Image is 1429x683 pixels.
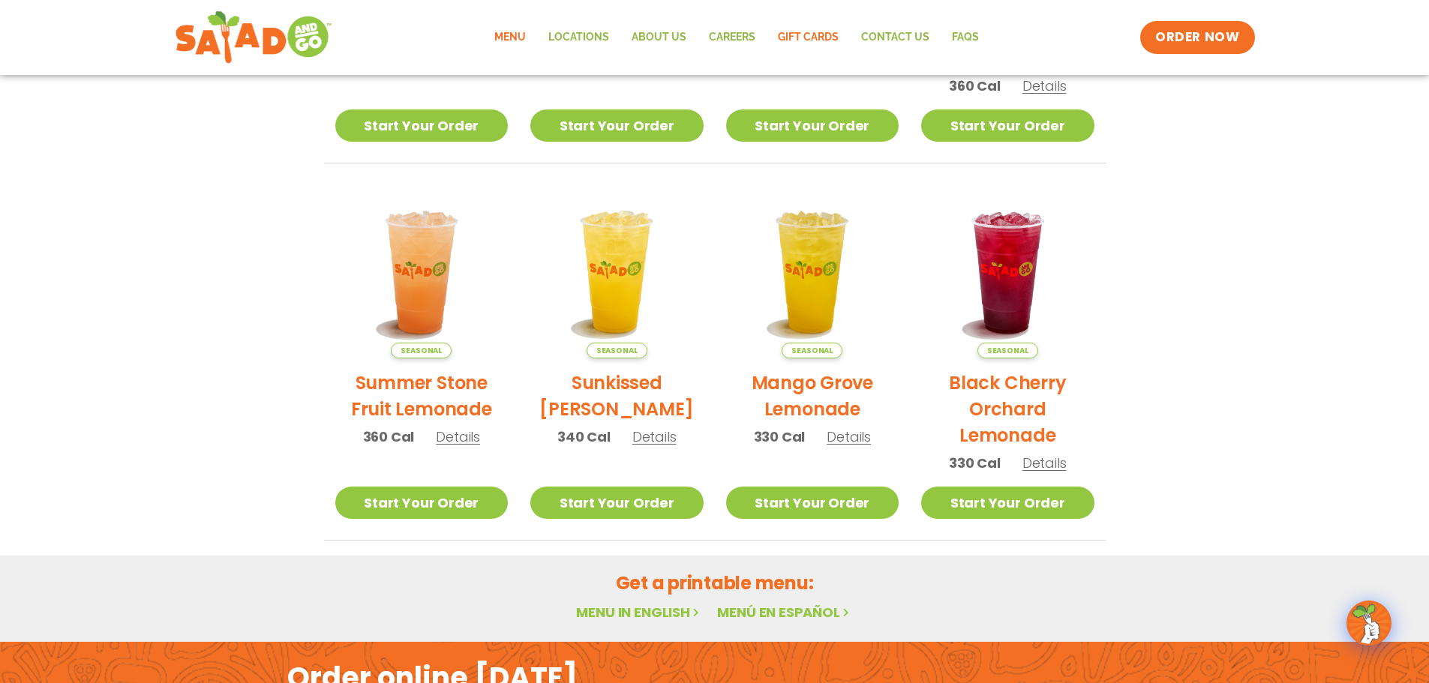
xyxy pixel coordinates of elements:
[530,370,704,422] h2: Sunkissed [PERSON_NAME]
[436,427,480,446] span: Details
[175,7,333,67] img: new-SAG-logo-768×292
[921,370,1094,448] h2: Black Cherry Orchard Lemonade
[335,109,509,142] a: Start Your Order
[717,603,852,622] a: Menú en español
[620,20,698,55] a: About Us
[530,487,704,519] a: Start Your Order
[1022,76,1067,95] span: Details
[1140,21,1254,54] a: ORDER NOW
[850,20,941,55] a: Contact Us
[1155,28,1239,46] span: ORDER NOW
[537,20,620,55] a: Locations
[698,20,767,55] a: Careers
[557,427,611,447] span: 340 Cal
[827,427,871,446] span: Details
[921,109,1094,142] a: Start Your Order
[530,186,704,359] img: Product photo for Sunkissed Yuzu Lemonade
[483,20,990,55] nav: Menu
[530,109,704,142] a: Start Your Order
[1022,454,1067,472] span: Details
[977,343,1038,358] span: Seasonal
[1348,602,1390,644] img: wpChatIcon
[726,186,899,359] img: Product photo for Mango Grove Lemonade
[726,370,899,422] h2: Mango Grove Lemonade
[949,76,1001,96] span: 360 Cal
[483,20,537,55] a: Menu
[726,487,899,519] a: Start Your Order
[941,20,990,55] a: FAQs
[391,343,452,358] span: Seasonal
[921,186,1094,359] img: Product photo for Black Cherry Orchard Lemonade
[587,343,647,358] span: Seasonal
[949,453,1001,473] span: 330 Cal
[632,427,677,446] span: Details
[767,20,850,55] a: GIFT CARDS
[576,603,702,622] a: Menu in English
[363,427,415,447] span: 360 Cal
[324,570,1106,596] h2: Get a printable menu:
[335,370,509,422] h2: Summer Stone Fruit Lemonade
[335,186,509,359] img: Product photo for Summer Stone Fruit Lemonade
[726,109,899,142] a: Start Your Order
[754,427,806,447] span: 330 Cal
[335,487,509,519] a: Start Your Order
[921,487,1094,519] a: Start Your Order
[782,343,842,358] span: Seasonal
